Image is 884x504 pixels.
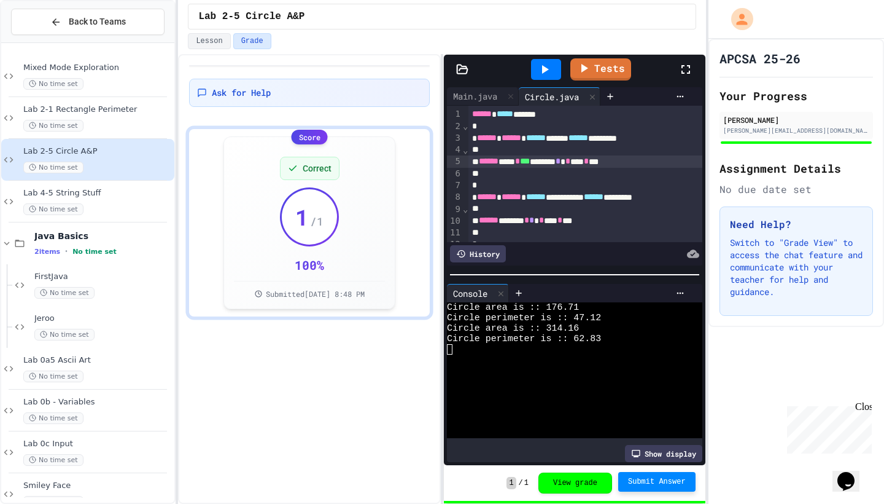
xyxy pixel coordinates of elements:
div: Show display [625,445,702,462]
div: 7 [447,179,462,191]
div: 2 [447,120,462,132]
div: 12 [447,238,462,250]
span: Lab 2-1 Rectangle Perimeter [23,104,172,115]
div: Score [292,130,328,144]
div: Console [447,287,494,300]
div: My Account [718,5,756,33]
div: Circle.java [519,90,585,103]
span: Ask for Help [212,87,271,99]
div: Main.java [447,87,519,106]
button: Grade [233,33,271,49]
div: 3 [447,132,462,144]
div: Main.java [447,90,503,103]
div: 9 [447,203,462,215]
span: No time set [34,287,95,299]
span: 1 [506,477,516,489]
span: Lab 2-5 Circle A&P [23,146,172,157]
div: 1 [447,108,462,120]
span: FirstJava [34,272,172,282]
div: Console [447,284,509,302]
span: Lab 2-5 Circle A&P [198,9,304,24]
span: Fold line [462,121,468,131]
div: 5 [447,156,462,168]
span: Submit Answer [628,477,686,487]
h3: Need Help? [730,217,863,232]
p: Switch to "Grade View" to access the chat feature and communicate with your teacher for help and ... [730,237,863,298]
div: [PERSON_NAME] [723,114,869,125]
button: Back to Teams [11,9,165,35]
span: Lab 4-5 String Stuff [23,188,172,199]
iframe: chat widget [782,401,872,454]
span: 2 items [34,248,60,256]
span: No time set [23,454,83,466]
span: Smiley Face [23,481,172,491]
button: Submit Answer [618,472,696,492]
div: No due date set [719,182,873,197]
span: Mixed Mode Exploration [23,63,172,73]
span: 1 [295,205,309,229]
span: Java Basics [34,230,172,242]
div: [PERSON_NAME][EMAIL_ADDRESS][DOMAIN_NAME] [723,126,869,135]
span: No time set [23,371,83,382]
div: History [450,245,506,262]
button: View grade [538,473,612,494]
span: • [65,246,68,256]
span: Circle area is :: 176.71 [447,302,579,313]
span: Circle perimeter is :: 62.83 [447,334,601,344]
div: Chat with us now!Close [5,5,85,78]
span: Lab 0b - Variables [23,397,172,408]
span: Back to Teams [69,15,126,28]
span: No time set [34,329,95,341]
span: No time set [23,412,83,424]
span: No time set [23,203,83,215]
span: Lab 0c Input [23,439,172,449]
span: Submitted [DATE] 8:48 PM [266,289,365,299]
div: 6 [447,168,462,179]
span: Circle area is :: 314.16 [447,323,579,334]
span: / 1 [310,213,324,230]
span: Fold line [462,145,468,155]
h1: APCSA 25-26 [719,50,801,67]
span: 1 [524,478,529,488]
div: Circle.java [519,87,600,106]
a: Tests [570,58,631,81]
h2: Your Progress [719,87,873,104]
div: 8 [447,191,462,203]
div: 100 % [295,256,324,274]
span: No time set [23,120,83,132]
span: Lab 0a5 Ascii Art [23,355,172,366]
span: Correct [303,162,331,175]
h2: Assignment Details [719,160,873,177]
iframe: chat widget [832,455,872,492]
span: No time set [23,162,83,173]
span: No time set [72,248,117,256]
div: 10 [447,215,462,227]
div: 4 [447,144,462,156]
span: No time set [23,78,83,90]
div: 11 [447,227,462,238]
span: Jeroo [34,313,172,324]
span: Circle perimeter is :: 47.12 [447,313,601,323]
span: Fold line [462,204,468,214]
span: / [519,478,523,488]
button: Lesson [188,33,230,49]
